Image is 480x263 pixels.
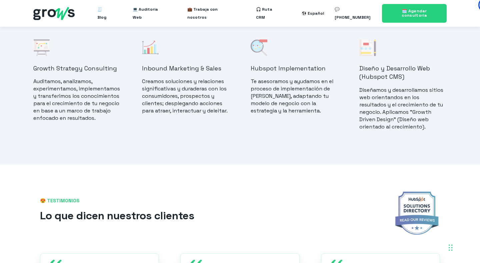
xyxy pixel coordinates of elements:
a: 💼 Trabaja con nosotros [187,3,235,24]
a: 💬 [PHONE_NUMBER] [335,3,374,24]
img: 002-statistics [142,39,159,56]
p: Auditamos, analizamos, experimentamos, implementamos y transferimos los conocimientos para el cre... [33,78,121,122]
a: 💻 Auditoría Web [133,3,166,24]
p: Diseñamos y desarrollamos sitios web orientandos en los resultados y el crecimiento de tu negocio... [359,86,447,130]
span: 😍 TESTIMONIOS [40,198,369,204]
span: 🗓️ Agendar consultoría [402,8,427,18]
h4: Inbound Marketing & Sales [142,64,229,72]
h4: Diseño y Desarrollo Web (Hubspot CMS) [359,64,447,81]
img: Diseño y Desarrollo Web (Hubspot CMS) [359,39,376,56]
h4: Growth Strategy Consulting [33,64,121,72]
h2: Lo que dicen nuestros clientes [40,208,369,223]
a: 🧾 Blog [97,3,111,24]
p: Te asesoramos y ayudamos en el proceso de implementación de [PERSON_NAME], adaptando tu modelo de... [251,78,338,114]
img: 001-strategy [33,39,50,56]
img: 021-analysis [251,39,267,56]
a: 🗓️ Agendar consultoría [382,4,447,23]
img: grows - hubspot [33,7,75,20]
p: Creamos soluciones y relaciones significativas y duraderas con los consumidores, prospectos y cli... [142,78,229,114]
div: Arrastrar [449,238,453,258]
div: Widget de chat [360,170,480,263]
iframe: Chat Widget [360,170,480,263]
a: 🎧 Ruta CRM [256,3,281,24]
div: Español [308,9,324,17]
h4: Hubspot Implementation [251,64,338,72]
